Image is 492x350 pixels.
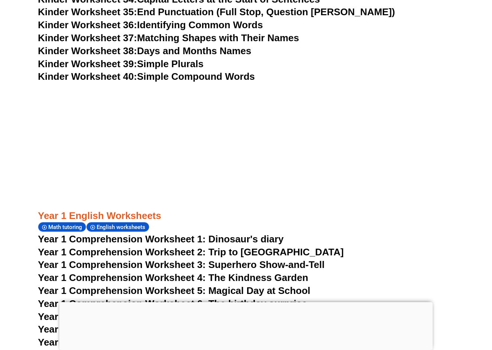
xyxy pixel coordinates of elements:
[38,71,137,82] span: Kinder Worksheet 40:
[38,246,344,258] a: Year 1 Comprehension Worksheet 2: Trip to [GEOGRAPHIC_DATA]
[38,6,137,17] span: Kinder Worksheet 35:
[38,272,308,283] a: Year 1 Comprehension Worksheet 4: The Kindness Garden
[38,19,263,30] a: Kinder Worksheet 36:Identifying Common Words
[86,222,149,232] div: English worksheets
[38,324,275,335] a: Year 1 Comprehension Worksheet 8: Animal Parade
[38,6,395,17] a: Kinder Worksheet 35:End Punctuation (Full Stop, Question [PERSON_NAME])
[38,311,288,322] a: Year 1 Comprehension Worksheet 7: Silly Science Day
[38,71,255,82] a: Kinder Worksheet 40:Simple Compound Words
[38,210,454,222] h3: Year 1 English Worksheets
[38,19,137,30] span: Kinder Worksheet 36:
[38,84,454,191] iframe: Advertisement
[38,58,137,69] span: Kinder Worksheet 39:
[38,45,137,56] span: Kinder Worksheet 38:
[38,233,284,245] a: Year 1 Comprehension Worksheet 1: Dinosaur's diary
[38,337,344,348] a: Year 1 Comprehension Worksheet 9: Trip to [GEOGRAPHIC_DATA]
[97,224,148,230] span: English worksheets
[38,222,86,232] div: Math tutoring
[38,259,325,270] a: Year 1 Comprehension Worksheet 3: Superhero Show-and-Tell
[38,32,137,43] span: Kinder Worksheet 37:
[38,285,310,296] a: Year 1 Comprehension Worksheet 5: Magical Day at School
[48,224,84,230] span: Math tutoring
[38,298,307,309] a: Year 1 Comprehension Worksheet 6: The birthday surprise
[38,32,299,43] a: Kinder Worksheet 37:Matching Shapes with Their Names
[59,302,433,348] iframe: Advertisement
[365,266,492,350] iframe: Chat Widget
[38,58,204,69] a: Kinder Worksheet 39:Simple Plurals
[38,45,251,56] a: Kinder Worksheet 38:Days and Months Names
